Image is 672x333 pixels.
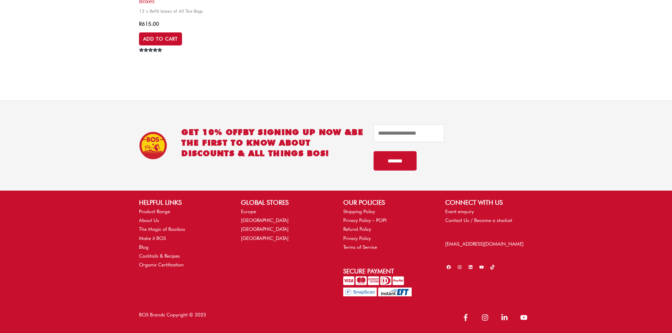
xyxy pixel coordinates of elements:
[343,235,371,241] a: Privacy Policy
[241,235,289,241] a: [GEOGRAPHIC_DATA]
[343,209,375,214] a: Shipping Policy
[343,226,371,232] a: Refund Policy
[343,198,431,207] h2: OUR POLICIES
[139,48,163,68] span: Rated out of 5
[181,127,363,159] h2: GET 10% OFF be the first to know about discounts & all things BOS!
[343,266,431,276] h2: Secure Payment
[139,209,170,214] a: Product Range
[445,241,523,247] a: [EMAIL_ADDRESS][DOMAIN_NAME]
[343,207,431,252] nav: OUR POLICIES
[139,198,227,207] h2: HELPFUL LINKS
[445,198,533,207] h2: CONNECT WITH US
[497,310,515,325] a: linkedin-in
[132,310,336,326] div: BOS Brands Copyright © 2025
[139,131,167,160] img: BOS Ice Tea
[243,127,352,137] span: BY SIGNING UP NOW &
[139,244,149,250] a: Blog
[478,310,496,325] a: instagram
[241,198,329,207] h2: GLOBAL STORES
[139,21,142,27] span: R
[241,217,289,223] a: [GEOGRAPHIC_DATA]
[241,209,256,214] a: Europe
[139,262,184,267] a: Organic Certification
[139,235,166,241] a: Make it BOS
[445,207,533,225] nav: CONNECT WITH US
[459,310,477,325] a: facebook-f
[139,8,232,14] span: 12 x Refill boxes of 40 Tea Bags
[517,310,533,325] a: youtube
[445,217,512,223] a: Contact Us / Become a stockist
[139,32,182,45] a: Add to cart: “Organic Rooibos Tea Refill 12 boxes”
[139,207,227,269] nav: HELPFUL LINKS
[241,226,289,232] a: [GEOGRAPHIC_DATA]
[343,244,377,250] a: Terms of Service
[139,217,159,223] a: About Us
[378,288,412,296] img: Pay with InstantEFT
[139,253,180,259] a: Cocktails & Recipes
[343,288,377,296] img: Pay with SnapScan
[139,226,185,232] a: The Magic of Rooibos
[241,207,329,243] nav: GLOBAL STORES
[139,21,159,27] bdi: 615.00
[343,217,387,223] a: Privacy Policy – POPI
[445,209,474,214] a: Event enquiry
